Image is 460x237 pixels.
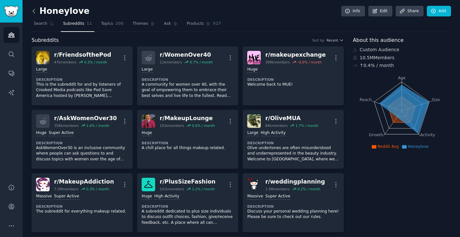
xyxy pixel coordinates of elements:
p: The subreddit for everything makeup related. [36,209,128,214]
div: r/ OliveMUA [265,114,318,122]
div: r/ PlusSizeFashion [160,178,215,186]
h2: Honeylove [32,6,89,16]
div: High Activity [154,194,179,200]
div: Huge [142,130,152,136]
dt: Description [247,141,339,145]
div: Custom Audience [353,46,451,53]
a: Topics200 [99,19,126,32]
span: Reddit Avg [378,144,399,149]
div: 0.3 % / month [84,60,107,64]
span: Search [34,21,47,27]
span: Subreddits [63,21,84,27]
p: A community for women over 40, with the goal of empowering them to embrace their best selves and ... [142,82,234,99]
div: r/ weddingplanning [265,178,325,186]
img: makeupexchange [247,51,261,64]
div: Massive [36,194,52,200]
img: FriendsofthePod [36,51,50,64]
tspan: Age [398,76,406,80]
div: Huge [36,130,46,136]
a: Themes [130,19,157,32]
div: 0.6 % / month [192,123,215,128]
button: Recent [326,38,344,43]
img: MakeupLounge [142,114,155,128]
a: Subreddits11 [61,19,94,32]
div: 1.5M members [265,187,290,191]
p: A chill place for all things makeup related. [142,145,234,151]
div: 11k members [160,60,182,64]
div: Huge [247,67,258,73]
div: r/ FriendsofthePod [54,51,111,59]
div: Super Active [54,194,79,200]
tspan: Growth [369,133,383,137]
a: Ask [162,19,180,32]
span: About this audience [353,36,403,44]
div: Super Active [265,194,290,200]
a: MakeupLounger/MakeupLounge101kmembers0.6% / monthHugeDescriptionA chill place for all things make... [137,110,238,169]
span: Subreddits [32,36,59,44]
div: 1.6 % / month [86,123,109,128]
div: 7.2M members [54,187,79,191]
p: Welcome back to MUE! [247,82,339,88]
div: 1.2 % / month [192,187,215,191]
div: r/ MakeupAddiction [54,178,114,186]
div: Large [142,67,153,73]
dt: Description [36,204,128,209]
a: FriendsofthePodr/FriendsofthePod47kmembers0.3% / monthLargeDescriptionThis is the subreddit for a... [32,46,133,105]
div: 358k members [54,123,79,128]
a: weddingplanningr/weddingplanning1.5Mmembers0.2% / monthMassiveSuper ActiveDescriptionDiscuss your... [243,173,344,232]
div: 47k members [54,60,76,64]
span: Recent [326,38,338,43]
div: Large [247,130,258,136]
img: PlusSizeFashion [142,178,155,191]
div: r/ AskWomenOver30 [54,114,117,122]
dt: Description [247,204,339,209]
a: Products927 [184,19,223,32]
span: 200 [115,21,124,27]
dt: Description [36,141,128,145]
div: 10.5M Members [353,54,451,61]
div: 6.7 % / month [190,60,213,64]
div: 84k members [265,123,287,128]
div: 1.7 % / month [296,123,318,128]
span: Topics [101,21,113,27]
p: A subreddit dedicated to plus size individuals to discuss outfit choices, fashion, give/receive f... [142,209,234,226]
a: OliveMUAr/OliveMUA84kmembers1.7% / monthLargeHigh ActivityDescriptionOlive undertones are often m... [243,110,344,169]
div: Large [36,67,47,73]
img: OliveMUA [247,114,261,128]
p: This is the subreddit for and by listeners of Crooked Media podcasts like Pod Save America hosted... [36,82,128,99]
tspan: Activity [420,133,435,137]
a: Add [427,6,451,17]
a: r/WomenOver4011kmembers6.7% / monthLargeDescriptionA community for women over 40, with the goal o... [137,46,238,105]
div: 399k members [265,60,290,64]
p: AskWomenOver30 is an inclusive community where people can ask questions to and discuss topics wit... [36,145,128,162]
dt: Description [36,77,128,82]
img: MakeupAddiction [36,178,50,191]
img: weddingplanning [247,178,261,191]
span: Themes [133,21,148,27]
div: High Activity [261,130,286,136]
div: r/ MakeupLounge [160,114,215,122]
div: ↑ 0.4 % / month [360,62,394,69]
div: 0.3 % / month [86,187,109,191]
a: Info [341,6,365,17]
span: Products [187,21,204,27]
span: Ask [164,21,171,27]
span: 11 [87,21,92,27]
div: r/ makeupexchange [265,51,326,59]
div: Super Active [49,130,74,136]
dt: Description [142,141,234,145]
a: Search [32,19,56,32]
a: makeupexchanger/makeupexchange399kmembers-0.0% / monthHugeDescriptionWelcome back to MUE! [243,46,344,105]
span: Honeylove [408,144,429,149]
dt: Description [247,77,339,82]
a: PlusSizeFashionr/PlusSizeFashion101kmembers1.2% / monthHugeHigh ActivityDescriptionA subreddit de... [137,173,238,232]
tspan: Size [432,97,440,102]
a: Share [396,6,423,17]
a: MakeupAddictionr/MakeupAddiction7.2Mmembers0.3% / monthMassiveSuper ActiveDescriptionThe subreddi... [32,173,133,232]
a: Edit [368,6,392,17]
div: -0.0 % / month [298,60,322,64]
p: Discuss your personal wedding planning here! Please be sure to check out our rules. [247,209,339,220]
div: 0.2 % / month [297,187,320,191]
dt: Description [142,204,234,209]
tspan: Reach [360,97,372,102]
